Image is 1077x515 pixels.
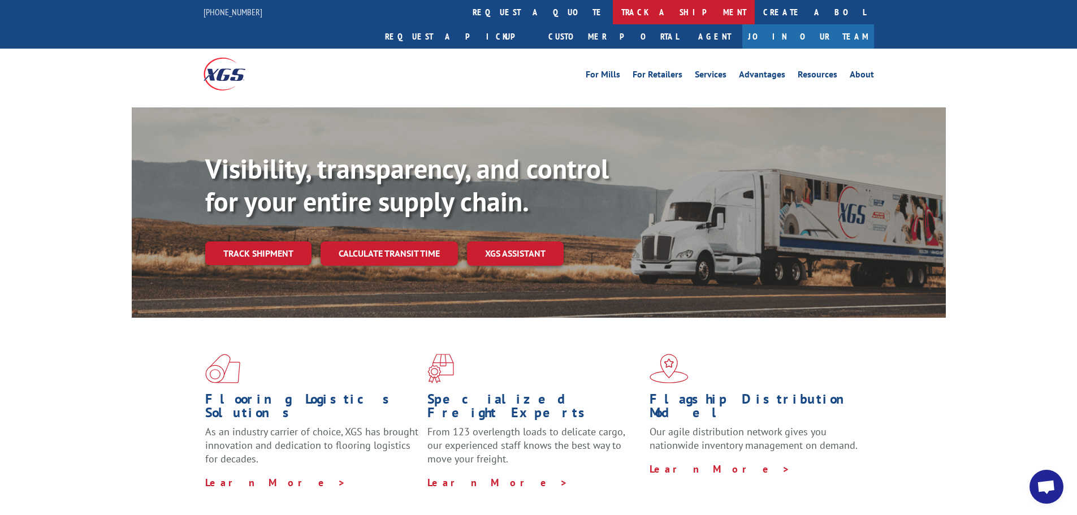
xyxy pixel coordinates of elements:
a: Advantages [739,70,785,83]
b: Visibility, transparency, and control for your entire supply chain. [205,151,609,219]
a: XGS ASSISTANT [467,241,564,266]
a: Learn More > [205,476,346,489]
a: Learn More > [427,476,568,489]
a: Join Our Team [742,24,874,49]
a: Agent [687,24,742,49]
a: Open chat [1030,470,1063,504]
a: About [850,70,874,83]
p: From 123 overlength loads to delicate cargo, our experienced staff knows the best way to move you... [427,425,641,475]
h1: Specialized Freight Experts [427,392,641,425]
img: xgs-icon-focused-on-flooring-red [427,354,454,383]
a: Track shipment [205,241,312,265]
a: Request a pickup [377,24,540,49]
span: Our agile distribution network gives you nationwide inventory management on demand. [650,425,858,452]
a: Resources [798,70,837,83]
a: Learn More > [650,462,790,475]
a: [PHONE_NUMBER] [204,6,262,18]
a: Services [695,70,726,83]
img: xgs-icon-flagship-distribution-model-red [650,354,689,383]
a: Calculate transit time [321,241,458,266]
img: xgs-icon-total-supply-chain-intelligence-red [205,354,240,383]
a: For Mills [586,70,620,83]
span: As an industry carrier of choice, XGS has brought innovation and dedication to flooring logistics... [205,425,418,465]
a: For Retailers [633,70,682,83]
h1: Flooring Logistics Solutions [205,392,419,425]
a: Customer Portal [540,24,687,49]
h1: Flagship Distribution Model [650,392,863,425]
